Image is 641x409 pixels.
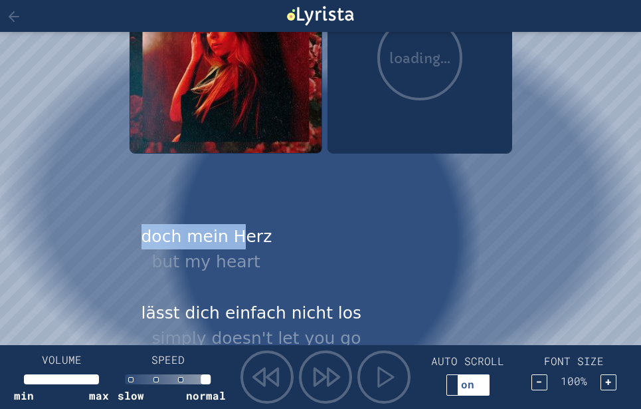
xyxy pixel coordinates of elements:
div: simply doesn't let you go [152,326,500,351]
div: doch mein Herz [130,215,512,286]
h4: SPEED [131,352,206,368]
h4: AUTO SCROLL [431,353,504,369]
span: + [605,374,612,388]
span: min [14,388,34,404]
button: + [600,374,616,390]
button: loading... [377,15,462,100]
span: − [536,374,543,388]
span: max [89,388,109,404]
button: − [531,374,547,390]
span: normal [186,388,226,404]
div: but my heart [152,249,500,275]
span: slow [118,388,144,404]
span: 100 % [550,373,598,389]
h4: VOLUME [24,352,99,368]
div: on [447,376,488,392]
h4: FONT SIZE [544,353,604,369]
div: lässt dich einfach nicht los [130,291,512,362]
